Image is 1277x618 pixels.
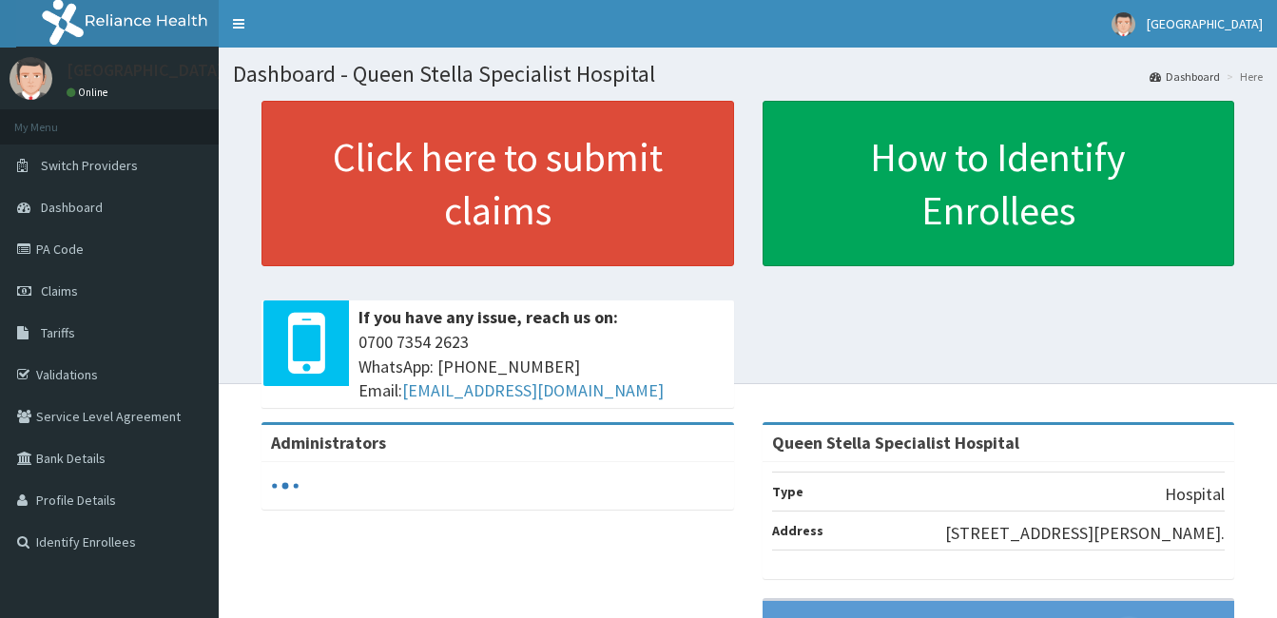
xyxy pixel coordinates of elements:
span: [GEOGRAPHIC_DATA] [1147,15,1263,32]
b: If you have any issue, reach us on: [358,306,618,328]
b: Type [772,483,803,500]
a: [EMAIL_ADDRESS][DOMAIN_NAME] [402,379,664,401]
img: User Image [10,57,52,100]
b: Address [772,522,823,539]
strong: Queen Stella Specialist Hospital [772,432,1019,454]
span: Switch Providers [41,157,138,174]
a: Click here to submit claims [261,101,734,266]
span: Tariffs [41,324,75,341]
p: [GEOGRAPHIC_DATA] [67,62,223,79]
b: Administrators [271,432,386,454]
p: [STREET_ADDRESS][PERSON_NAME]. [945,521,1225,546]
span: Claims [41,282,78,299]
a: Dashboard [1150,68,1220,85]
span: Dashboard [41,199,103,216]
span: 0700 7354 2623 WhatsApp: [PHONE_NUMBER] Email: [358,330,725,403]
a: Online [67,86,112,99]
a: How to Identify Enrollees [763,101,1235,266]
svg: audio-loading [271,472,300,500]
li: Here [1222,68,1263,85]
h1: Dashboard - Queen Stella Specialist Hospital [233,62,1263,87]
p: Hospital [1165,482,1225,507]
img: User Image [1112,12,1135,36]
